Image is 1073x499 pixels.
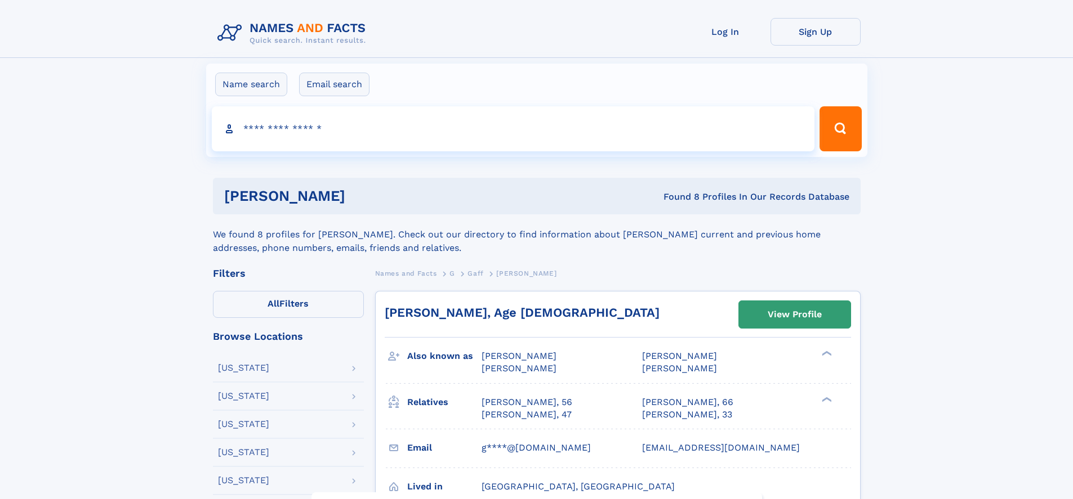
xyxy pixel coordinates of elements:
div: View Profile [768,302,822,327]
label: Name search [215,73,287,96]
div: [US_STATE] [218,420,269,429]
a: Sign Up [771,18,861,46]
div: Found 8 Profiles In Our Records Database [504,191,849,203]
input: search input [212,106,815,151]
span: [GEOGRAPHIC_DATA], [GEOGRAPHIC_DATA] [482,481,675,492]
span: [PERSON_NAME] [496,269,556,277]
img: Logo Names and Facts [213,18,375,48]
h3: Email [407,438,482,457]
a: [PERSON_NAME], 66 [642,396,733,408]
div: Filters [213,268,364,278]
label: Filters [213,291,364,318]
a: G [449,266,455,280]
a: [PERSON_NAME], 47 [482,408,572,421]
a: [PERSON_NAME], 56 [482,396,572,408]
div: ❯ [819,350,832,357]
span: [PERSON_NAME] [642,350,717,361]
span: [EMAIL_ADDRESS][DOMAIN_NAME] [642,442,800,453]
span: All [268,298,279,309]
span: Gaff [468,269,483,277]
div: [US_STATE] [218,392,269,401]
div: ❯ [819,395,832,403]
a: Gaff [468,266,483,280]
span: [PERSON_NAME] [482,363,556,374]
h3: Relatives [407,393,482,412]
div: We found 8 profiles for [PERSON_NAME]. Check out our directory to find information about [PERSON_... [213,214,861,255]
h3: Lived in [407,477,482,496]
div: Browse Locations [213,331,364,341]
a: View Profile [739,301,851,328]
span: G [449,269,455,277]
a: [PERSON_NAME], Age [DEMOGRAPHIC_DATA] [385,305,660,320]
h1: [PERSON_NAME] [224,189,505,203]
button: Search Button [820,106,861,151]
span: [PERSON_NAME] [482,350,556,361]
label: Email search [299,73,369,96]
a: Log In [680,18,771,46]
a: [PERSON_NAME], 33 [642,408,732,421]
a: Names and Facts [375,266,437,280]
span: [PERSON_NAME] [642,363,717,374]
div: [US_STATE] [218,448,269,457]
div: [US_STATE] [218,476,269,485]
h3: Also known as [407,347,482,366]
div: [US_STATE] [218,363,269,372]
